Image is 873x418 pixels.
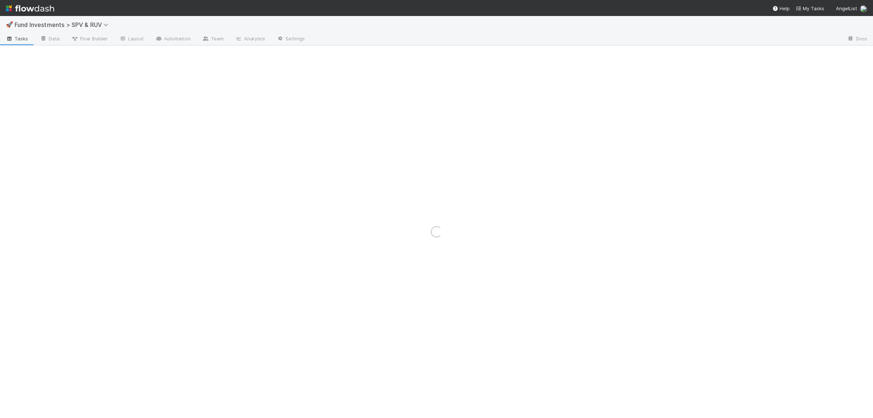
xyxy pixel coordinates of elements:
[841,33,873,45] a: Docs
[860,5,867,12] img: avatar_55b415e2-df6a-4422-95b4-4512075a58f2.png
[150,33,196,45] a: Automation
[196,33,230,45] a: Team
[113,33,150,45] a: Layout
[230,33,271,45] a: Analytics
[71,35,108,42] span: Flow Builder
[6,35,28,42] span: Tasks
[271,33,311,45] a: Settings
[836,5,857,11] span: AngelList
[65,33,113,45] a: Flow Builder
[6,21,13,28] span: 🚀
[796,5,824,12] a: My Tasks
[772,5,790,12] div: Help
[796,5,824,11] span: My Tasks
[6,2,54,15] img: logo-inverted-e16ddd16eac7371096b0.svg
[34,33,65,45] a: Data
[15,21,112,28] span: Fund Investments > SPV & RUV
